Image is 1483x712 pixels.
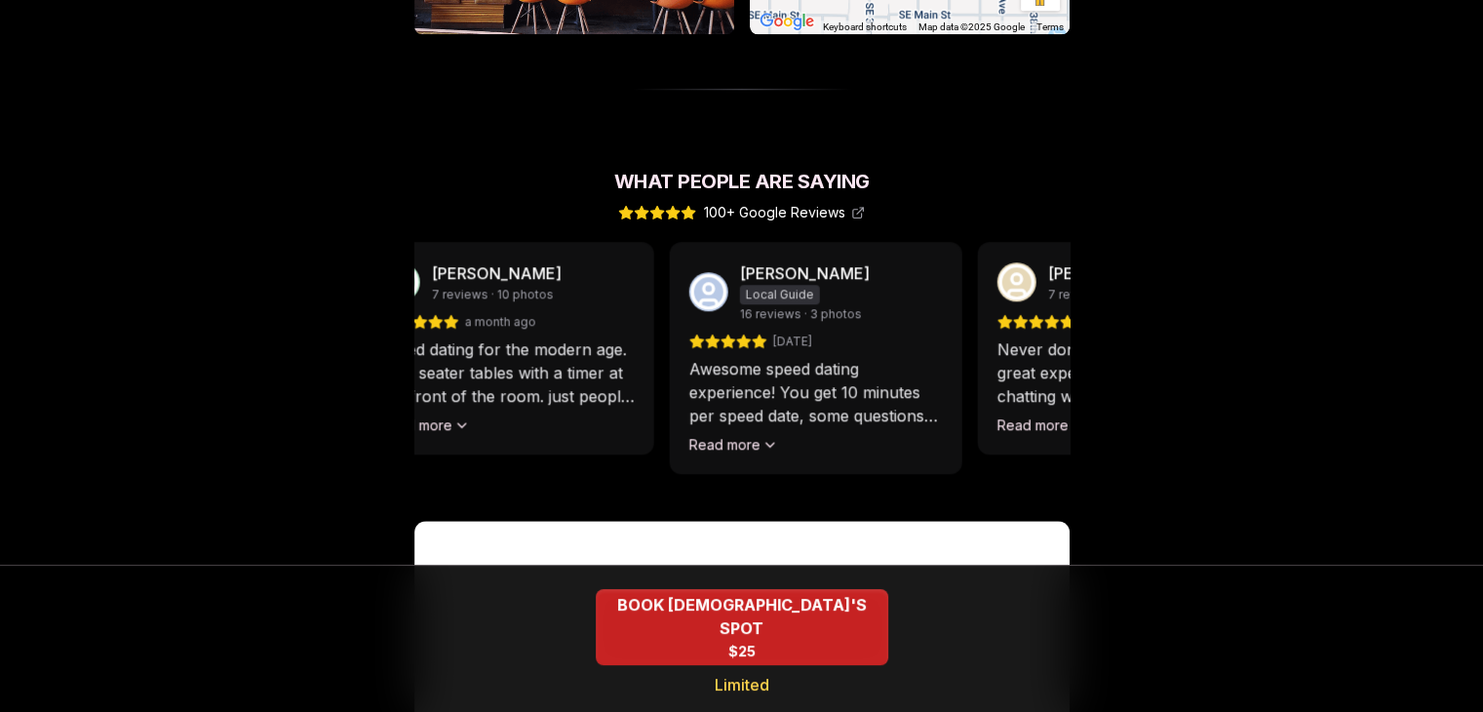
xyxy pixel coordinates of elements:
[431,261,561,285] p: [PERSON_NAME]
[772,334,811,349] span: [DATE]
[380,337,634,408] p: speed dating for the modern age. no 2 seater tables with a timer at the front of the room. just p...
[618,203,865,222] a: 100+ Google Reviews
[996,415,1085,435] button: Read more
[431,287,553,302] span: 7 reviews · 10 photos
[1047,287,1154,302] span: 7 reviews · 1 photo
[596,589,888,665] button: BOOK QUEER WOMEN'S SPOT - Limited
[728,642,756,661] span: $25
[1047,261,1177,285] p: [PERSON_NAME]
[918,21,1025,32] span: Map data ©2025 Google
[464,314,535,330] span: a month ago
[414,168,1070,195] h2: What People Are Saying
[704,203,865,222] span: 100+ Google Reviews
[1036,21,1064,32] a: Terms
[380,415,469,435] button: Read more
[715,673,769,696] span: Limited
[739,285,819,304] span: Local Guide
[755,9,819,34] img: Google
[688,357,942,427] p: Awesome speed dating experience! You get 10 minutes per speed date, some questions and a fun fact...
[688,435,777,455] button: Read more
[823,20,907,34] button: Keyboard shortcuts
[739,261,869,285] p: [PERSON_NAME]
[755,9,819,34] a: Open this area in Google Maps (opens a new window)
[739,306,861,322] span: 16 reviews · 3 photos
[996,337,1250,408] p: Never done this before was a great experience getting out and chatting with people IN PERSON. Eve...
[596,593,888,640] span: BOOK [DEMOGRAPHIC_DATA]'S SPOT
